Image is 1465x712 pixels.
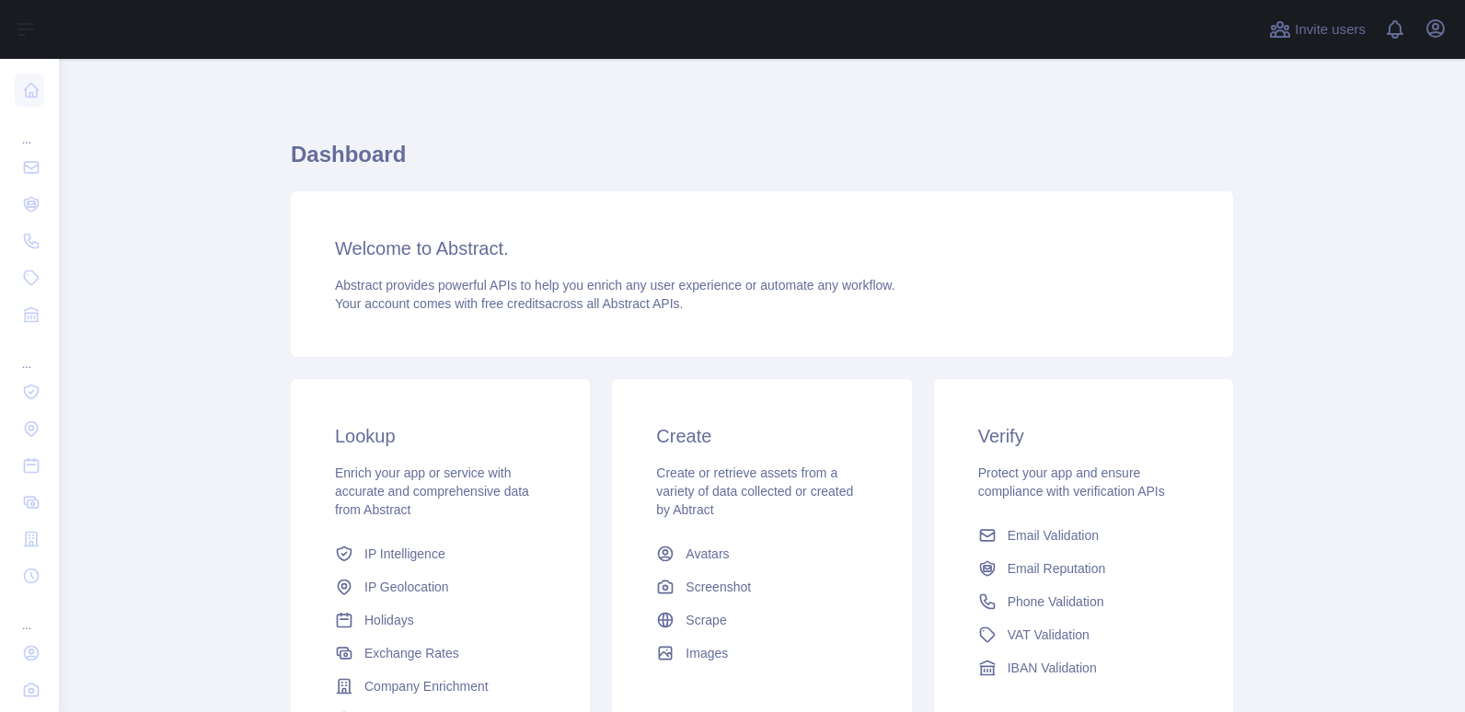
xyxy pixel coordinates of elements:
a: VAT Validation [971,618,1196,651]
h3: Create [656,423,867,449]
div: ... [15,596,44,633]
a: Screenshot [649,570,874,603]
a: IP Intelligence [328,537,553,570]
span: Abstract provides powerful APIs to help you enrich any user experience or automate any workflow. [335,278,895,293]
span: Company Enrichment [364,677,489,695]
div: ... [15,110,44,147]
a: IBAN Validation [971,651,1196,684]
span: Avatars [686,545,729,563]
span: Protect your app and ensure compliance with verification APIs [978,465,1165,499]
span: Holidays [364,611,414,629]
span: IBAN Validation [1008,659,1097,677]
span: IP Intelligence [364,545,445,563]
span: Email Reputation [1008,559,1106,578]
span: Images [686,644,728,662]
a: Images [649,637,874,670]
span: Scrape [686,611,726,629]
h3: Lookup [335,423,546,449]
span: Phone Validation [1008,592,1104,611]
span: Invite users [1295,19,1366,40]
span: Screenshot [686,578,751,596]
a: IP Geolocation [328,570,553,603]
span: free credits [481,296,545,311]
h1: Dashboard [291,140,1233,184]
span: Your account comes with across all Abstract APIs. [335,296,683,311]
a: Holidays [328,603,553,637]
a: Email Reputation [971,552,1196,585]
span: Create or retrieve assets from a variety of data collected or created by Abtract [656,465,853,517]
button: Invite users [1265,15,1369,44]
a: Exchange Rates [328,637,553,670]
a: Scrape [649,603,874,637]
a: Avatars [649,537,874,570]
a: Company Enrichment [328,670,553,703]
h3: Welcome to Abstract. [335,235,1189,261]
h3: Verify [978,423,1189,449]
span: VAT Validation [1008,626,1090,644]
span: Exchange Rates [364,644,459,662]
a: Phone Validation [971,585,1196,618]
span: IP Geolocation [364,578,449,596]
a: Email Validation [971,519,1196,552]
div: ... [15,335,44,372]
span: Enrich your app or service with accurate and comprehensive data from Abstract [335,465,529,517]
span: Email Validation [1008,526,1099,545]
